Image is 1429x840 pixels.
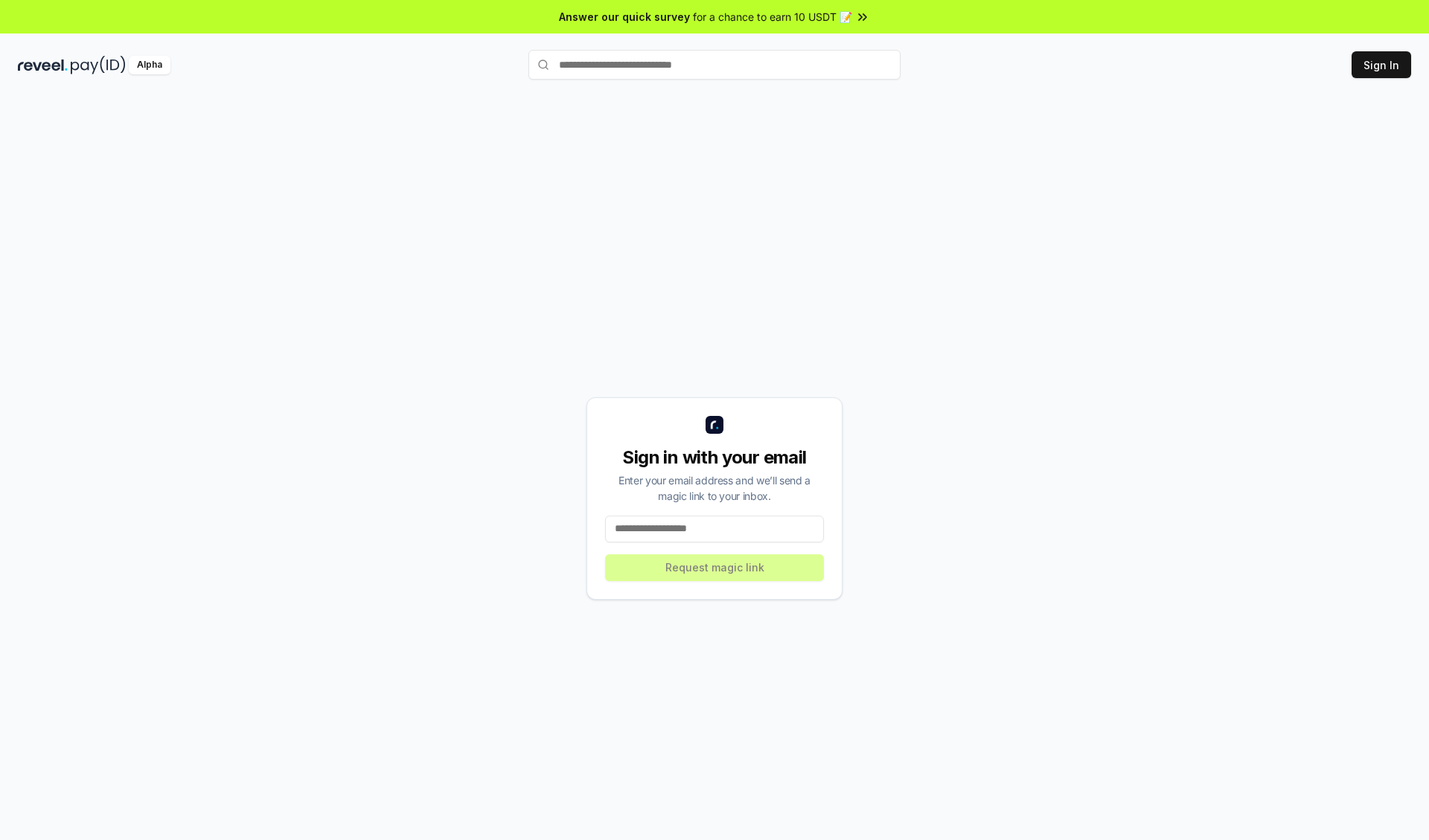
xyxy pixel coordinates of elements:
button: Sign In [1352,51,1411,78]
span: Answer our quick survey [559,9,690,25]
img: pay_id [71,56,126,74]
div: Alpha [129,56,170,74]
div: Enter your email address and we’ll send a magic link to your inbox. [605,472,824,504]
span: for a chance to earn 10 USDT 📝 [693,9,852,25]
img: reveel_dark [18,56,68,74]
div: Sign in with your email [605,446,824,469]
img: logo_small [706,416,723,434]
